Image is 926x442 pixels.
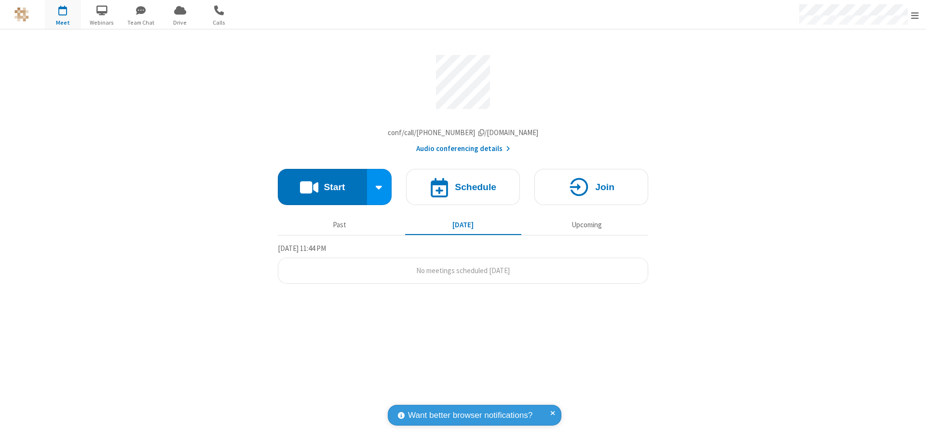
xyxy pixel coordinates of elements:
button: Copy my meeting room linkCopy my meeting room link [388,127,539,138]
button: Schedule [406,169,520,205]
button: Join [534,169,648,205]
div: Start conference options [367,169,392,205]
span: Want better browser notifications? [408,409,532,422]
h4: Join [595,182,614,192]
span: No meetings scheduled [DATE] [416,266,510,275]
h4: Start [324,182,345,192]
button: Start [278,169,367,205]
section: Account details [278,48,648,154]
span: [DATE] 11:44 PM [278,244,326,253]
section: Today's Meetings [278,243,648,284]
span: Drive [162,18,198,27]
button: Past [282,216,398,234]
button: Upcoming [529,216,645,234]
span: Meet [45,18,81,27]
img: QA Selenium DO NOT DELETE OR CHANGE [14,7,29,22]
span: Team Chat [123,18,159,27]
button: Audio conferencing details [416,143,510,154]
span: Copy my meeting room link [388,128,539,137]
button: [DATE] [405,216,521,234]
span: Webinars [84,18,120,27]
span: Calls [201,18,237,27]
h4: Schedule [455,182,496,192]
